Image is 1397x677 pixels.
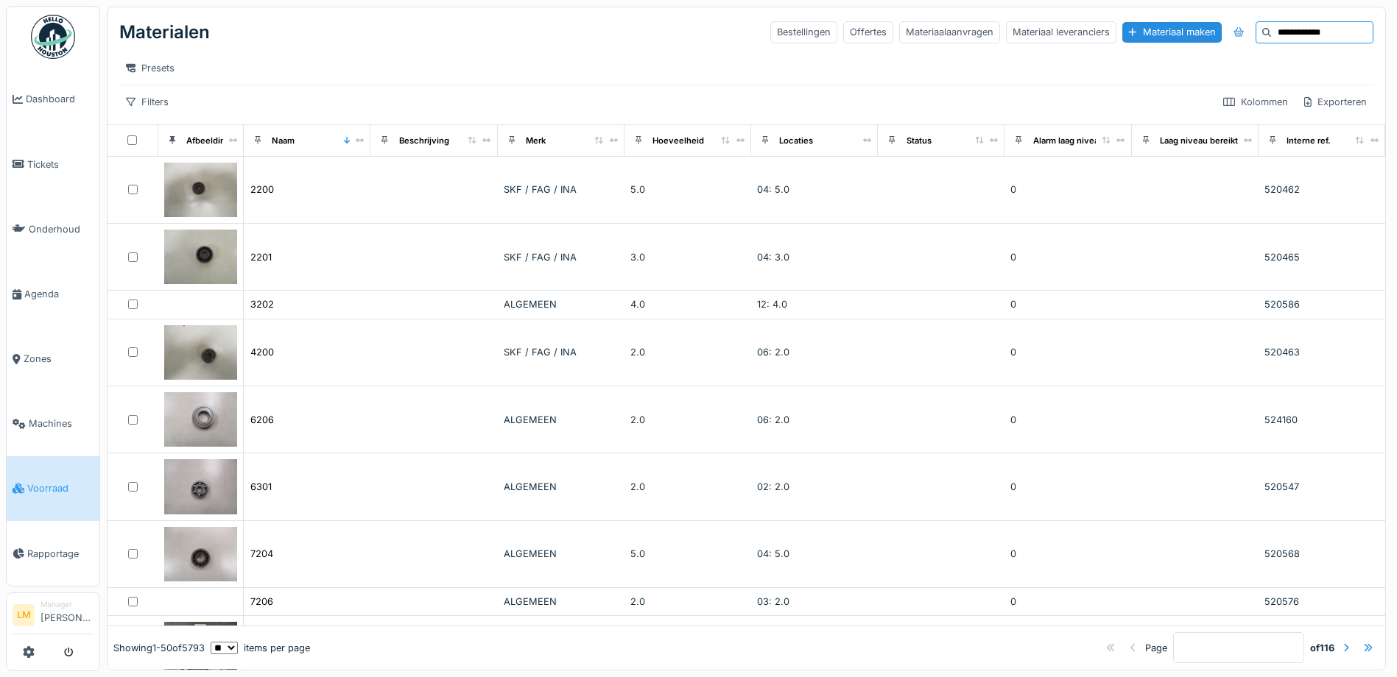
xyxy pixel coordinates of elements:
[630,413,745,427] div: 2.0
[164,163,237,217] img: 2200
[526,135,546,147] div: Merk
[250,345,274,359] div: 4200
[7,521,99,586] a: Rapportage
[1264,182,1379,196] div: 520462
[27,157,94,171] span: Tickets
[504,250,619,264] div: SKF / FAG / INA
[1264,595,1379,609] div: 520576
[26,92,94,106] span: Dashboard
[119,57,181,79] div: Presets
[164,622,237,656] img: -
[1160,135,1242,147] div: Laag niveau bereikt?
[899,21,1000,43] div: Materiaalaanvragen
[504,547,619,561] div: ALGEMEEN
[770,21,837,43] div: Bestellingen
[250,547,273,561] div: 7204
[1010,345,1125,359] div: 0
[1217,91,1295,113] div: Kolommen
[211,641,310,655] div: items per page
[7,456,99,521] a: Voorraad
[250,480,272,494] div: 6301
[27,547,94,561] span: Rapportage
[164,325,237,380] img: 4200
[7,132,99,196] a: Tickets
[250,413,274,427] div: 6206
[7,391,99,456] a: Machines
[1006,21,1116,43] div: Materiaal leveranciers
[757,481,789,492] span: 02: 2.0
[504,595,619,609] div: ALGEMEEN
[41,599,94,631] li: [PERSON_NAME]
[164,459,237,514] img: 6301
[250,182,274,196] div: 2200
[907,135,932,147] div: Status
[630,345,745,359] div: 2.0
[1264,413,1379,427] div: 524160
[757,347,789,358] span: 06: 2.0
[652,135,704,147] div: Hoeveelheid
[29,222,94,236] span: Onderhoud
[1287,135,1331,147] div: Interne ref.
[7,67,99,132] a: Dashboard
[24,287,94,301] span: Agenda
[272,135,295,147] div: Naam
[630,297,745,311] div: 4.0
[504,345,619,359] div: SKF / FAG / INA
[504,297,619,311] div: ALGEMEEN
[13,604,35,626] li: LM
[250,297,274,311] div: 3202
[1010,480,1125,494] div: 0
[13,599,94,634] a: LM Manager[PERSON_NAME]
[1264,297,1379,311] div: 520586
[1264,345,1379,359] div: 520463
[7,261,99,326] a: Agenda
[113,641,205,655] div: Showing 1 - 50 of 5793
[630,595,745,609] div: 2.0
[1033,135,1104,147] div: Alarm laag niveau
[630,250,745,264] div: 3.0
[630,182,745,196] div: 5.0
[1010,250,1125,264] div: 0
[757,299,787,310] span: 12: 4.0
[1145,641,1167,655] div: Page
[250,595,273,609] div: 7206
[630,547,745,561] div: 5.0
[250,250,272,264] div: 2201
[1264,547,1379,561] div: 520568
[164,230,237,284] img: 2201
[27,481,94,495] span: Voorraad
[164,392,237,447] img: 6206
[7,327,99,391] a: Zones
[843,21,893,43] div: Offertes
[779,135,813,147] div: Locaties
[1010,547,1125,561] div: 0
[119,13,210,52] div: Materialen
[757,414,789,425] span: 06: 2.0
[29,417,94,430] span: Machines
[630,480,745,494] div: 2.0
[504,480,619,494] div: ALGEMEEN
[1010,182,1125,196] div: 0
[1264,480,1379,494] div: 520547
[119,91,175,113] div: Filters
[504,182,619,196] div: SKF / FAG / INA
[757,548,789,559] span: 04: 5.0
[1298,91,1373,113] div: Exporteren
[7,196,99,261] a: Onderhoud
[31,15,75,59] img: Badge_color-CXgf-gQk.svg
[1310,641,1334,655] strong: of 116
[164,527,237,581] img: 7204
[757,252,789,263] span: 04: 3.0
[1264,250,1379,264] div: 520465
[757,596,789,607] span: 03: 2.0
[1010,413,1125,427] div: 0
[41,599,94,610] div: Manager
[1010,297,1125,311] div: 0
[504,413,619,427] div: ALGEMEEN
[24,352,94,366] span: Zones
[186,135,231,147] div: Afbeelding
[1010,595,1125,609] div: 0
[757,184,789,195] span: 04: 5.0
[1122,22,1221,42] div: Materiaal maken
[399,135,449,147] div: Beschrijving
